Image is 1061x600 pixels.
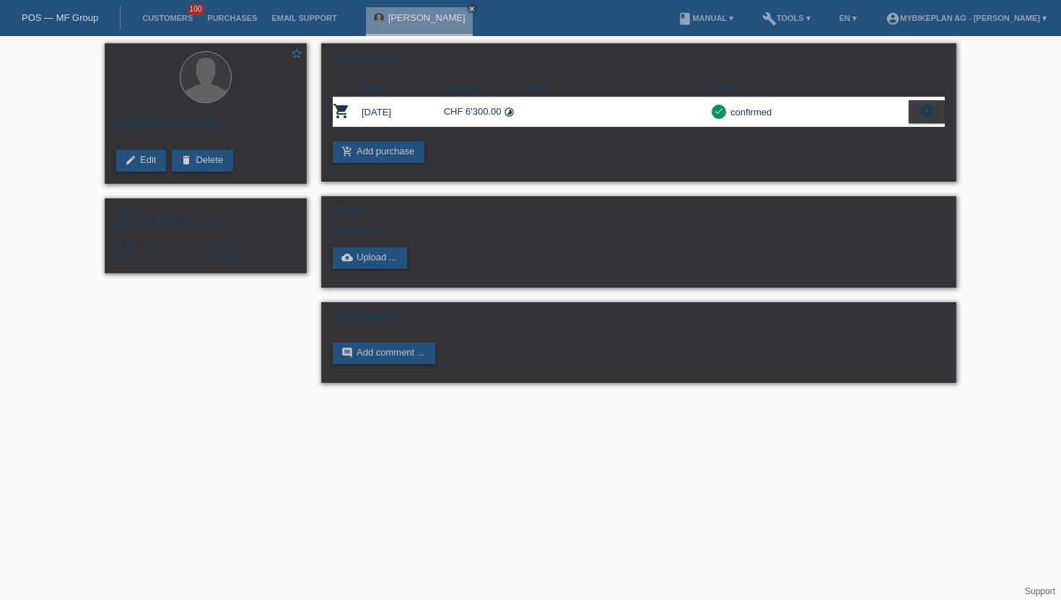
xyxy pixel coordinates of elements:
[362,80,444,97] th: Date
[886,12,900,26] i: account_circle
[341,347,353,358] i: comment
[116,206,206,228] div: [DEMOGRAPHIC_DATA]
[333,141,424,163] a: add_shopping_cartAdd purchase
[116,150,166,172] a: editEdit
[726,105,772,120] div: confirmed
[135,14,200,22] a: Customers
[116,117,295,138] h2: [PERSON_NAME]
[362,97,444,127] td: [DATE]
[678,12,692,26] i: book
[333,51,945,73] h2: Purchases
[1025,586,1055,596] a: Support
[125,154,136,166] i: edit
[333,226,774,237] div: No files yet
[333,310,945,332] h2: Comments
[919,103,935,119] i: settings
[206,241,241,250] span: Language
[333,204,945,226] h2: Files
[467,4,477,14] a: close
[116,241,153,250] span: Nationality
[116,250,130,261] span: Switzerland
[116,208,143,216] span: Gender
[172,150,233,172] a: deleteDelete
[504,107,515,118] i: Instalments (24 instalments)
[206,250,242,261] span: Français
[444,97,526,127] td: CHF 6'300.00
[714,106,724,116] i: check
[188,4,205,16] span: 100
[762,12,777,26] i: build
[290,47,303,62] a: star_border
[264,14,344,22] a: Email Support
[180,154,192,166] i: delete
[200,14,264,22] a: Purchases
[671,14,741,22] a: bookManual ▾
[755,14,818,22] a: buildTools ▾
[468,5,476,12] i: close
[341,146,353,157] i: add_shopping_cart
[290,47,303,60] i: star_border
[832,14,864,22] a: EN ▾
[388,12,466,23] a: [PERSON_NAME]
[878,14,1054,22] a: account_circleMybikeplan AG - [PERSON_NAME] ▾
[712,80,909,97] th: Status
[333,247,407,269] a: cloud_uploadUpload ...
[525,80,712,97] th: Note
[333,102,350,120] i: POSP00026365
[22,12,98,23] a: POS — MF Group
[444,80,526,97] th: Amount
[341,252,353,263] i: cloud_upload
[333,343,435,364] a: commentAdd comment ...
